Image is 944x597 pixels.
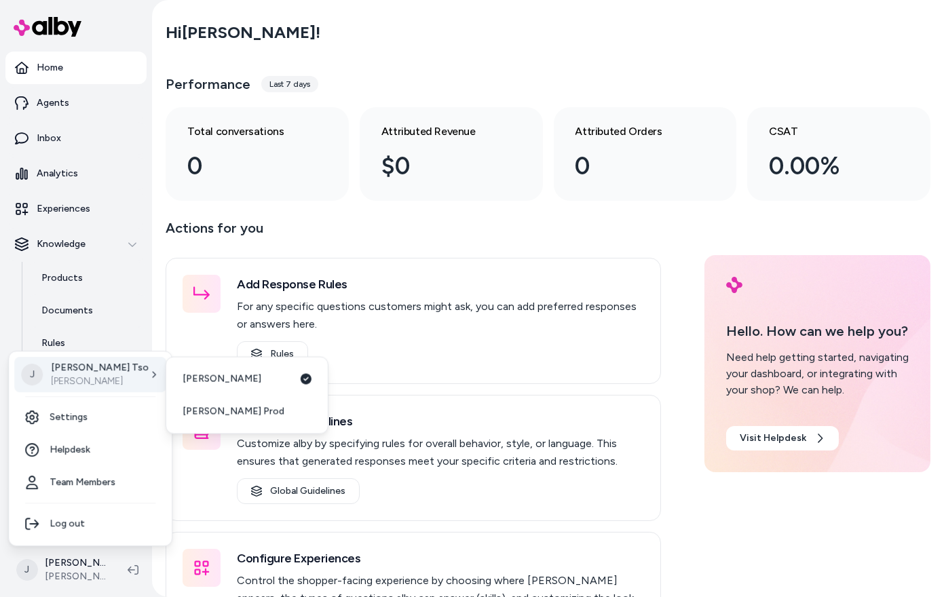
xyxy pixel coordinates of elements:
[14,507,166,540] div: Log out
[183,405,284,419] span: [PERSON_NAME] Prod
[14,401,166,434] a: Settings
[51,361,149,374] p: [PERSON_NAME] Tso
[14,466,166,499] a: Team Members
[50,443,90,457] span: Helpdesk
[183,372,261,386] span: [PERSON_NAME]
[51,374,149,388] p: [PERSON_NAME]
[21,364,43,385] span: J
